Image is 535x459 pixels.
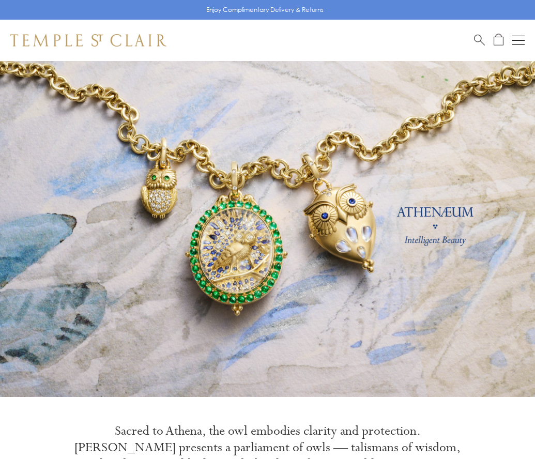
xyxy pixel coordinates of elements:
img: Temple St. Clair [10,34,166,47]
a: Open Shopping Bag [494,34,503,47]
p: Enjoy Complimentary Delivery & Returns [206,5,324,15]
button: Open navigation [512,34,525,47]
a: Search [474,34,485,47]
